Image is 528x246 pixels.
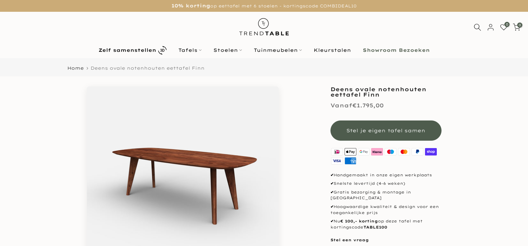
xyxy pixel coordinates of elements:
img: maestro [384,147,397,156]
p: Nu op deze tafel met kortingscode [330,218,442,230]
p: Handgemaakt in onze eigen werkplaats [330,172,442,178]
img: google pay [357,147,371,156]
a: Home [67,66,84,70]
span: Stel je eigen tafel samen [346,128,425,134]
a: 0 [500,24,507,31]
strong: ✔ [330,190,333,195]
strong: € 100,- korting [340,219,378,223]
a: 0 [513,24,520,31]
span: 0 [517,23,522,28]
strong: ✔ [330,219,333,223]
a: Showroom Bezoeken [357,46,435,54]
img: master [397,147,411,156]
p: Hoogwaardige kwaliteit & design voor een toegankelijke prijs [330,204,442,216]
img: apple pay [344,147,357,156]
span: Deens ovale notenhouten eettafel Finn [91,65,205,71]
img: ideal [330,147,344,156]
img: paypal [411,147,424,156]
strong: 10% korting [172,3,210,9]
a: Stoelen [207,46,248,54]
span: 0 [504,22,509,27]
span: Vanaf [330,102,352,109]
img: klarna [371,147,384,156]
button: Stel je eigen tafel samen [330,120,442,141]
strong: ✔ [330,173,333,177]
a: Tuinmeubelen [248,46,308,54]
strong: TABLE100 [363,225,387,230]
strong: ✔ [330,204,333,209]
iframe: toggle-frame [1,212,34,245]
img: trend-table [235,12,293,42]
p: Snelste levertijd (4-6 weken) [330,181,442,187]
b: Showroom Bezoeken [363,48,430,52]
h1: Deens ovale notenhouten eettafel Finn [330,86,442,97]
b: Zelf samenstellen [99,48,156,52]
a: Zelf samenstellen [93,44,172,56]
img: american express [344,156,357,166]
a: Kleurstalen [308,46,357,54]
p: op eettafel met 6 stoelen - kortingscode COMBIDEAL10 [8,2,520,10]
p: Gratis bezorging & montage in [GEOGRAPHIC_DATA] [330,189,442,201]
img: shopify pay [424,147,437,156]
strong: ✔ [330,181,333,186]
img: visa [330,156,344,166]
a: Stel een vraag [330,238,369,242]
a: Tafels [172,46,207,54]
div: €1.795,00 [330,101,384,110]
